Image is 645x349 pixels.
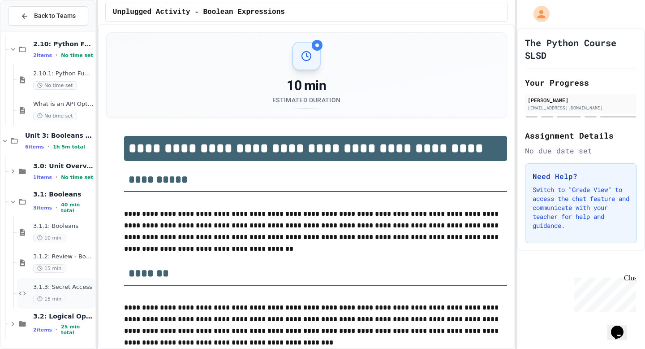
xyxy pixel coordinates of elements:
h3: Need Help? [533,171,629,182]
h2: Assignment Details [525,129,637,142]
div: [PERSON_NAME] [528,96,634,104]
iframe: chat widget [607,313,636,340]
div: 10 min [272,78,340,94]
span: 40 min total [61,202,94,214]
div: [EMAIL_ADDRESS][DOMAIN_NAME] [528,105,634,111]
span: • [47,143,49,150]
span: 3.1.1: Booleans [33,222,94,230]
span: 3.1: Booleans [33,190,94,198]
span: What is an API Optional Actiity [33,100,94,108]
span: • [56,326,57,333]
span: 3.0: Unit Overview [33,162,94,170]
span: 15 min [33,264,65,273]
span: No time set [33,112,77,120]
span: Unit 3: Booleans and Conditionals [25,131,94,140]
span: 25 min total [61,324,94,336]
span: 2.10: Python Fundamentals Exam [33,40,94,48]
h2: Your Progress [525,76,637,89]
span: 2 items [33,52,52,58]
span: Back to Teams [34,11,76,21]
h1: The Python Course SLSD [525,36,637,61]
span: No time set [61,174,93,180]
span: 10 min [33,234,65,242]
span: 1 items [33,174,52,180]
span: • [56,174,57,181]
span: Unplugged Activity - Boolean Expressions [113,7,285,17]
p: Switch to "Grade View" to access the chat feature and communicate with your teacher for help and ... [533,185,629,230]
button: Back to Teams [8,6,88,26]
div: My Account [524,4,552,24]
span: No time set [33,81,77,90]
span: 3.1.3: Secret Access [33,284,94,291]
span: 6 items [25,144,44,150]
span: 15 min [33,295,65,303]
span: 1h 5m total [53,144,85,150]
span: 2 items [33,327,52,333]
div: Chat with us now!Close [4,4,62,57]
span: 3 items [33,205,52,211]
span: • [56,52,57,59]
span: 3.1.2: Review - Booleans [33,253,94,261]
span: 2.10.1: Python Fundamentals Exam [33,70,94,78]
span: • [56,204,57,211]
div: Estimated Duration [272,96,340,105]
span: No time set [61,52,93,58]
div: No due date set [525,145,637,156]
span: 3.2: Logical Operators [33,312,94,320]
iframe: chat widget [571,274,636,312]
